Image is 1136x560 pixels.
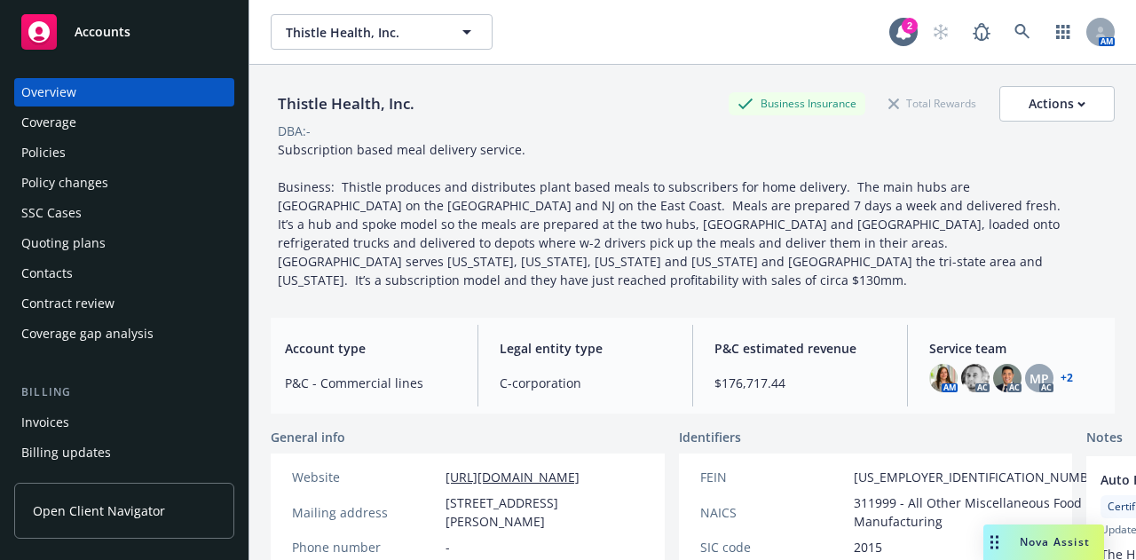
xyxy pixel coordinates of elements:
span: - [446,538,450,556]
div: Coverage gap analysis [21,319,154,348]
span: C-corporation [500,374,671,392]
div: Phone number [292,538,438,556]
span: P&C estimated revenue [714,339,886,358]
div: Coverage [21,108,76,137]
a: Policies [14,138,234,167]
button: Actions [999,86,1115,122]
div: Website [292,468,438,486]
div: Overview [21,78,76,106]
a: Report a Bug [964,14,999,50]
span: Account type [285,339,456,358]
div: Thistle Health, Inc. [271,92,422,115]
a: Quoting plans [14,229,234,257]
span: Service team [929,339,1100,358]
div: Business Insurance [729,92,865,114]
span: 311999 - All Other Miscellaneous Food Manufacturing [854,493,1108,531]
a: Switch app [1045,14,1081,50]
a: Accounts [14,7,234,57]
div: Quoting plans [21,229,106,257]
button: Thistle Health, Inc. [271,14,493,50]
span: $176,717.44 [714,374,886,392]
span: 2015 [854,538,882,556]
span: [STREET_ADDRESS][PERSON_NAME] [446,493,643,531]
a: Overview [14,78,234,106]
div: SSC Cases [21,199,82,227]
div: Contacts [21,259,73,288]
a: Billing updates [14,438,234,467]
img: photo [961,364,990,392]
div: FEIN [700,468,847,486]
span: Nova Assist [1020,534,1090,549]
a: Policy changes [14,169,234,197]
span: Accounts [75,25,130,39]
div: Contract review [21,289,114,318]
span: Legal entity type [500,339,671,358]
a: +2 [1061,373,1073,383]
div: NAICS [700,503,847,522]
a: Contract review [14,289,234,318]
a: Coverage [14,108,234,137]
button: Nova Assist [983,525,1104,560]
a: [URL][DOMAIN_NAME] [446,469,580,485]
span: General info [271,428,345,446]
span: Subscription based meal delivery service. Business: Thistle produces and distributes plant based ... [278,141,1068,288]
div: Policy changes [21,169,108,197]
a: Coverage gap analysis [14,319,234,348]
div: Mailing address [292,503,438,522]
span: Notes [1086,428,1123,449]
img: photo [929,364,958,392]
div: Drag to move [983,525,1006,560]
div: Invoices [21,408,69,437]
span: [US_EMPLOYER_IDENTIFICATION_NUMBER] [854,468,1108,486]
div: 2 [902,18,918,34]
div: Billing updates [21,438,111,467]
div: DBA: - [278,122,311,140]
a: Start snowing [923,14,958,50]
img: photo [993,364,1022,392]
a: Contacts [14,259,234,288]
div: Actions [1029,87,1085,121]
div: Total Rewards [880,92,985,114]
div: Policies [21,138,66,167]
span: MP [1029,369,1049,388]
span: P&C - Commercial lines [285,374,456,392]
div: SIC code [700,538,847,556]
div: Billing [14,383,234,401]
a: Search [1005,14,1040,50]
span: Open Client Navigator [33,501,165,520]
span: Thistle Health, Inc. [286,23,439,42]
span: Identifiers [679,428,741,446]
a: Invoices [14,408,234,437]
a: SSC Cases [14,199,234,227]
